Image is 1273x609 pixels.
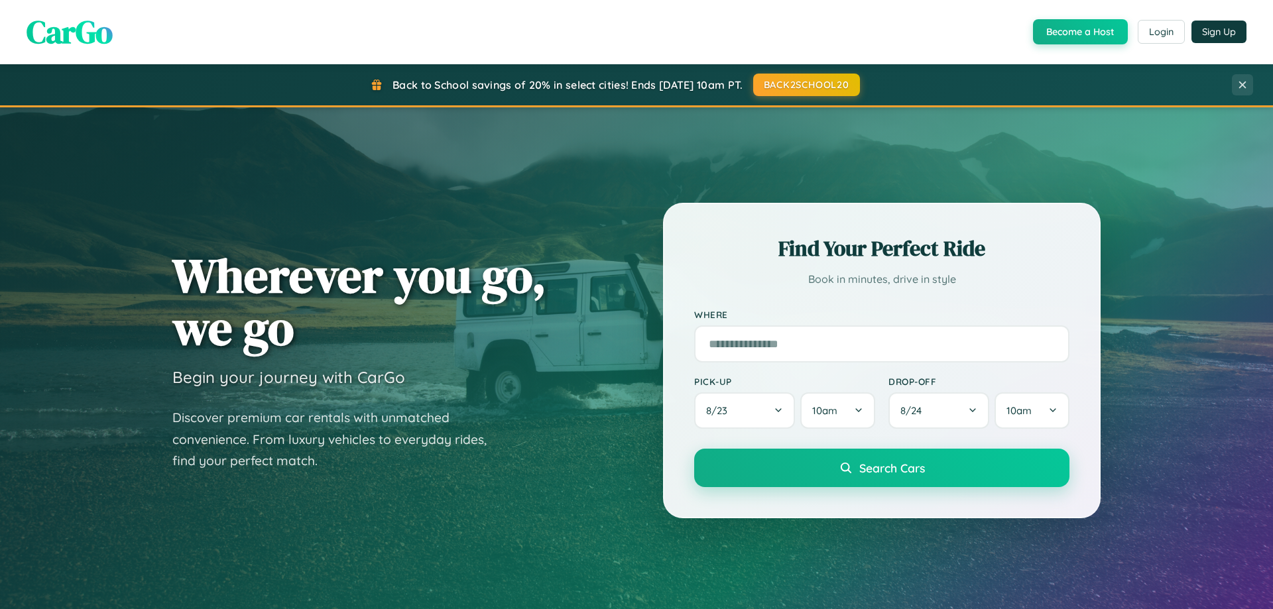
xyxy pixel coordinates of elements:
p: Discover premium car rentals with unmatched convenience. From luxury vehicles to everyday rides, ... [172,407,504,472]
span: CarGo [27,10,113,54]
button: 10am [995,392,1069,429]
label: Pick-up [694,376,875,387]
button: 10am [800,392,875,429]
span: Search Cars [859,461,925,475]
label: Where [694,309,1069,320]
h3: Begin your journey with CarGo [172,367,405,387]
button: Search Cars [694,449,1069,487]
h2: Find Your Perfect Ride [694,234,1069,263]
label: Drop-off [888,376,1069,387]
span: 10am [1006,404,1032,417]
span: 8 / 24 [900,404,928,417]
span: 10am [812,404,837,417]
span: 8 / 23 [706,404,734,417]
button: Sign Up [1191,21,1246,43]
button: 8/23 [694,392,795,429]
button: Become a Host [1033,19,1128,44]
button: 8/24 [888,392,989,429]
p: Book in minutes, drive in style [694,270,1069,289]
button: Login [1138,20,1185,44]
h1: Wherever you go, we go [172,249,546,354]
span: Back to School savings of 20% in select cities! Ends [DATE] 10am PT. [393,78,743,91]
button: BACK2SCHOOL20 [753,74,860,96]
